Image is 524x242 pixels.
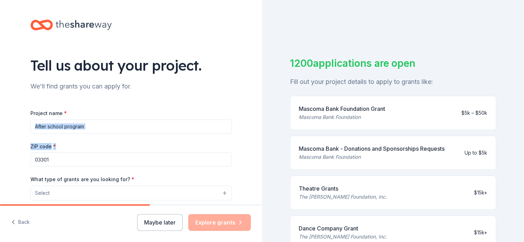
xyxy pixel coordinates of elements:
[30,110,67,117] label: Project name
[290,76,496,87] div: Fill out your project details to apply to grants like:
[30,120,232,134] input: After school program
[299,113,385,121] div: Mascoma Bank Foundation
[30,56,232,75] div: Tell us about your project.
[299,224,387,233] div: Dance Company Grant
[290,56,496,71] div: 1200 applications are open
[30,81,232,92] div: We'll find grants you can apply for.
[30,152,232,166] input: 12345 (U.S. only)
[30,143,56,150] label: ZIP code
[35,189,50,197] span: Select
[299,193,387,201] div: The [PERSON_NAME] Foundation, Inc.
[299,153,445,161] div: Mascoma Bank Foundation
[30,176,134,183] label: What type of grants are you looking for?
[137,214,183,231] button: Maybe later
[299,144,445,153] div: Mascoma Bank - Donations and Sponsorships Requests
[474,228,487,237] div: $15k+
[461,109,487,117] div: $5k – $50k
[299,184,387,193] div: Theatre Grants
[299,233,387,241] div: The [PERSON_NAME] Foundation, Inc.
[11,215,30,230] button: Back
[465,149,487,157] div: Up to $5k
[30,186,232,200] button: Select
[474,188,487,197] div: $15k+
[299,105,385,113] div: Mascoma Bank Foundation Grant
